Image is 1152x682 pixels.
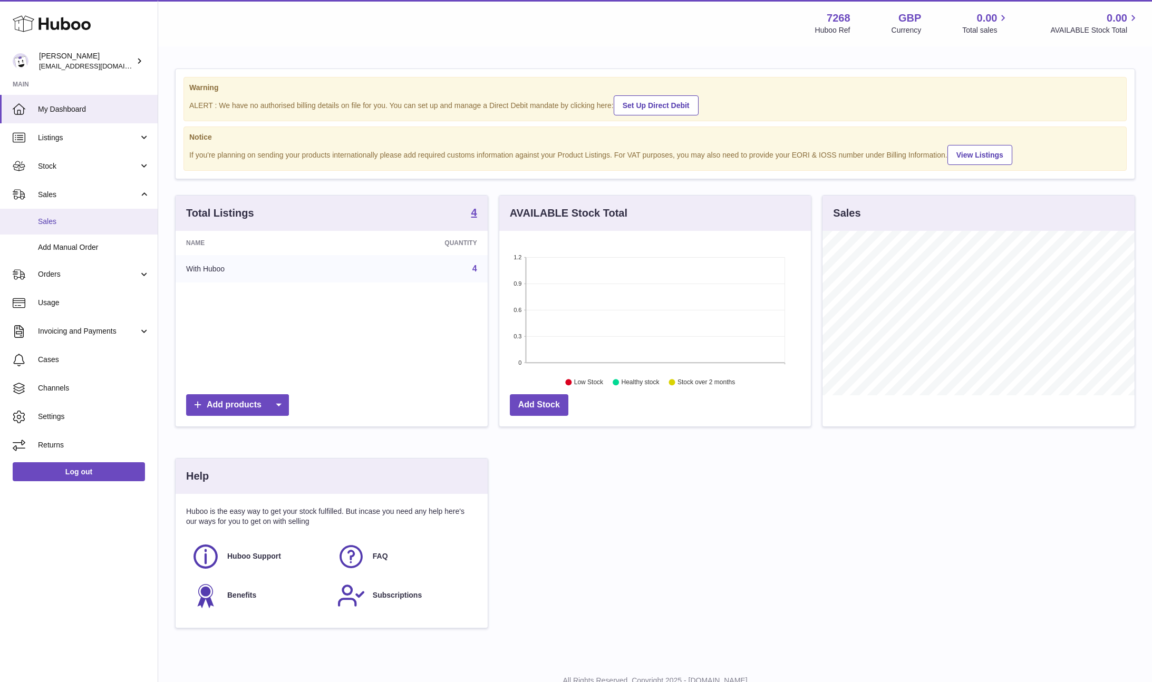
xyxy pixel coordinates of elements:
[189,132,1121,142] strong: Notice
[227,551,281,561] span: Huboo Support
[815,25,850,35] div: Huboo Ref
[38,326,139,336] span: Invoicing and Payments
[962,11,1009,35] a: 0.00 Total sales
[38,133,139,143] span: Listings
[38,383,150,393] span: Channels
[962,25,1009,35] span: Total sales
[186,206,254,220] h3: Total Listings
[189,143,1121,165] div: If you're planning on sending your products internationally please add required customs informati...
[176,255,340,282] td: With Huboo
[518,359,521,366] text: 0
[38,355,150,365] span: Cases
[39,51,134,71] div: [PERSON_NAME]
[191,542,326,571] a: Huboo Support
[38,104,150,114] span: My Dashboard
[514,280,521,287] text: 0.9
[892,25,922,35] div: Currency
[621,379,660,386] text: Healthy stock
[514,254,521,260] text: 1.2
[472,264,477,273] a: 4
[514,333,521,339] text: 0.3
[189,83,1121,93] strong: Warning
[471,207,477,220] a: 4
[510,394,568,416] a: Add Stock
[574,379,604,386] text: Low Stock
[38,440,150,450] span: Returns
[827,11,850,25] strong: 7268
[186,469,209,483] h3: Help
[614,95,699,115] a: Set Up Direct Debit
[38,217,150,227] span: Sales
[514,307,521,313] text: 0.6
[176,231,340,255] th: Name
[186,394,289,416] a: Add products
[337,542,472,571] a: FAQ
[471,207,477,218] strong: 4
[947,145,1012,165] a: View Listings
[1107,11,1127,25] span: 0.00
[13,53,28,69] img: matt.storey@huboo.co.uk
[337,581,472,610] a: Subscriptions
[38,242,150,252] span: Add Manual Order
[1050,25,1139,35] span: AVAILABLE Stock Total
[977,11,998,25] span: 0.00
[833,206,860,220] h3: Sales
[373,590,422,600] span: Subscriptions
[510,206,627,220] h3: AVAILABLE Stock Total
[227,590,256,600] span: Benefits
[340,231,488,255] th: Quantity
[191,581,326,610] a: Benefits
[13,462,145,481] a: Log out
[1050,11,1139,35] a: 0.00 AVAILABLE Stock Total
[186,506,477,527] p: Huboo is the easy way to get your stock fulfilled. But incase you need any help here's our ways f...
[38,190,139,200] span: Sales
[38,298,150,308] span: Usage
[38,412,150,422] span: Settings
[898,11,921,25] strong: GBP
[189,94,1121,115] div: ALERT : We have no authorised billing details on file for you. You can set up and manage a Direct...
[373,551,388,561] span: FAQ
[677,379,735,386] text: Stock over 2 months
[38,269,139,279] span: Orders
[38,161,139,171] span: Stock
[39,62,155,70] span: [EMAIL_ADDRESS][DOMAIN_NAME]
